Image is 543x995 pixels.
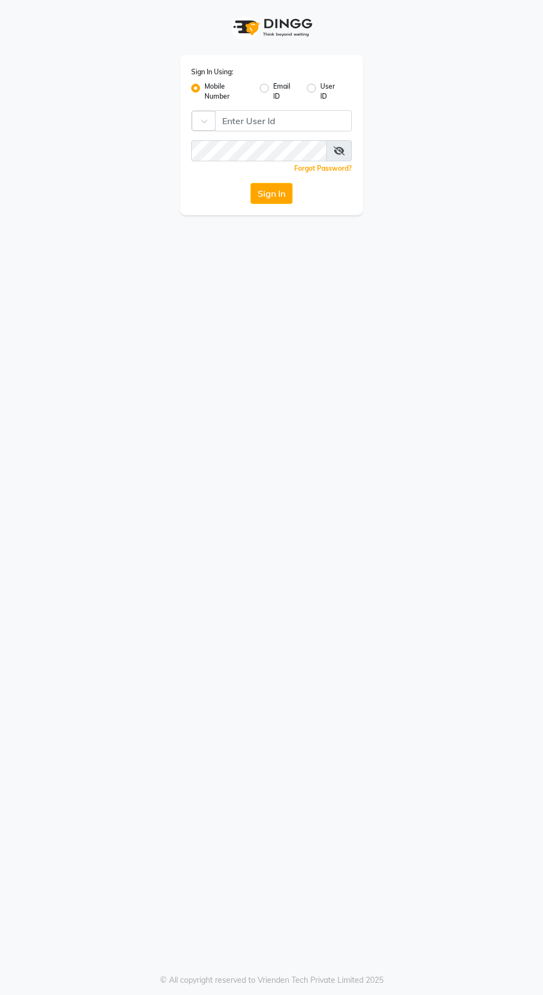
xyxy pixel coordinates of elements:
input: Username [191,140,327,161]
input: Username [215,110,352,131]
label: Email ID [273,81,298,101]
label: Mobile Number [204,81,251,101]
label: Sign In Using: [191,67,233,77]
a: Forgot Password? [294,164,352,172]
button: Sign In [250,183,293,204]
img: logo1.svg [227,11,316,44]
label: User ID [320,81,343,101]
